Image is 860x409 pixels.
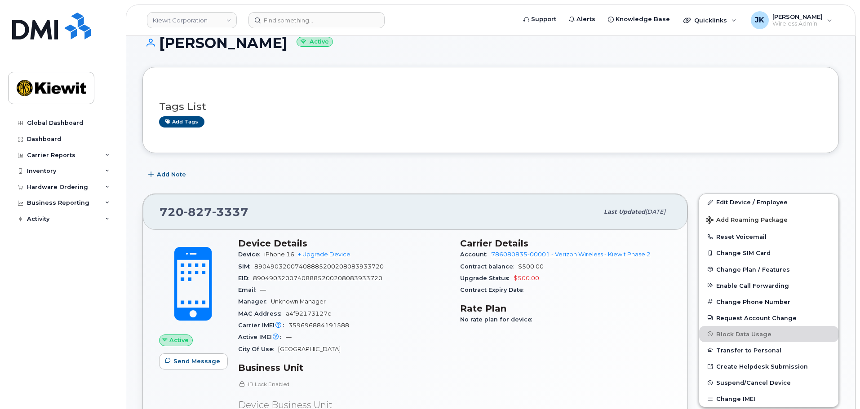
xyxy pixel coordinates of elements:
span: $500.00 [514,275,539,281]
a: Support [517,10,563,28]
span: Email [238,286,260,293]
button: Block Data Usage [699,326,838,342]
span: Last updated [604,208,645,215]
h3: Rate Plan [460,303,671,314]
span: Contract Expiry Date [460,286,528,293]
button: Change Phone Number [699,294,838,310]
span: Active [169,336,189,344]
button: Change IMEI [699,391,838,407]
a: Kiewit Corporation [147,12,237,28]
a: Create Helpdesk Submission [699,358,838,374]
span: EID [238,275,253,281]
span: Account [460,251,491,258]
span: Add Note [157,170,186,179]
span: 3337 [212,205,248,219]
span: Manager [238,298,271,305]
span: 720 [160,205,248,219]
span: — [260,286,266,293]
button: Send Message [159,353,228,369]
span: 89049032007408885200208083933720 [254,263,384,270]
span: Wireless Admin [772,20,823,27]
span: Quicklinks [694,17,727,24]
span: Change Plan / Features [716,266,790,273]
button: Transfer to Personal [699,342,838,358]
p: HR Lock Enabled [238,380,449,388]
span: [DATE] [645,208,665,215]
span: City Of Use [238,346,278,352]
a: Add tags [159,116,204,128]
a: Knowledge Base [602,10,676,28]
span: iPhone 16 [264,251,294,258]
span: Contract balance [460,263,518,270]
span: [GEOGRAPHIC_DATA] [278,346,341,352]
span: Alerts [576,15,595,24]
button: Add Roaming Package [699,210,838,229]
span: Send Message [173,357,220,365]
span: No rate plan for device [460,316,536,323]
h1: [PERSON_NAME] [142,35,839,51]
div: Quicklinks [677,11,743,29]
input: Find something... [248,12,385,28]
span: Suspend/Cancel Device [716,379,791,386]
button: Suspend/Cancel Device [699,374,838,391]
span: Active IMEI [238,334,286,340]
h3: Business Unit [238,362,449,373]
span: SIM [238,263,254,270]
span: 827 [184,205,212,219]
span: Support [531,15,556,24]
h3: Device Details [238,238,449,249]
a: Edit Device / Employee [699,194,838,210]
a: + Upgrade Device [298,251,350,258]
span: JK [755,15,764,26]
span: Upgrade Status [460,275,514,281]
button: Reset Voicemail [699,229,838,245]
iframe: Messenger Launcher [821,370,853,402]
span: $500.00 [518,263,544,270]
span: Carrier IMEI [238,322,288,329]
button: Request Account Change [699,310,838,326]
a: Alerts [563,10,602,28]
span: Add Roaming Package [706,216,788,225]
button: Enable Call Forwarding [699,277,838,294]
a: 786080835-00001 - Verizon Wireless - Kiewit Phase 2 [491,251,651,258]
span: [PERSON_NAME] [772,13,823,20]
span: Unknown Manager [271,298,326,305]
span: — [286,334,292,340]
div: Jamie Krussel [745,11,838,29]
span: a4f92173127c [286,310,331,317]
button: Change Plan / Features [699,261,838,277]
span: 359696884191588 [288,322,349,329]
span: Device [238,251,264,258]
span: MAC Address [238,310,286,317]
h3: Tags List [159,101,822,112]
button: Change SIM Card [699,245,838,261]
span: Knowledge Base [616,15,670,24]
span: 89049032007408885200208083933720 [253,275,382,281]
small: Active [297,37,333,47]
span: Enable Call Forwarding [716,282,789,289]
h3: Carrier Details [460,238,671,249]
button: Add Note [142,167,194,183]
